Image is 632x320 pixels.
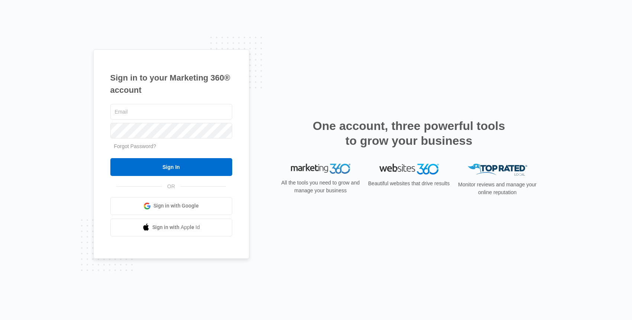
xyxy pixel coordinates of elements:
p: Beautiful websites that drive results [367,180,451,187]
span: OR [162,183,180,190]
img: Top Rated Local [468,164,527,176]
a: Forgot Password? [114,143,156,149]
p: Monitor reviews and manage your online reputation [456,181,539,196]
img: Websites 360 [379,164,439,174]
h2: One account, three powerful tools to grow your business [311,118,508,148]
input: Email [110,104,232,120]
span: Sign in with Apple Id [152,223,200,231]
h1: Sign in to your Marketing 360® account [110,72,232,96]
a: Sign in with Google [110,197,232,215]
img: Marketing 360 [291,164,350,174]
input: Sign In [110,158,232,176]
a: Sign in with Apple Id [110,219,232,236]
p: All the tools you need to grow and manage your business [279,179,362,195]
span: Sign in with Google [153,202,199,210]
